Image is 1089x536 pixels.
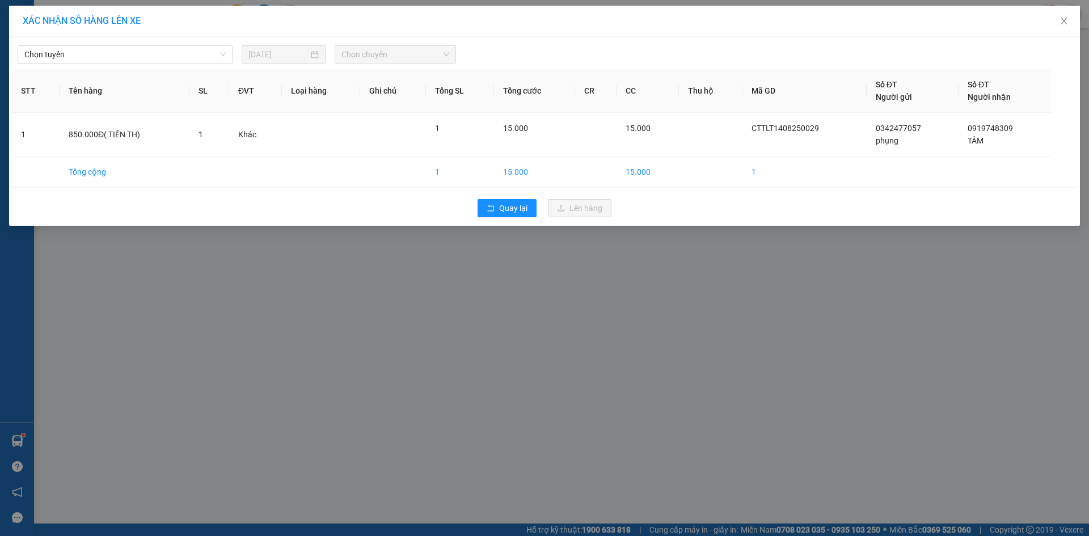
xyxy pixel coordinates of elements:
th: CR [575,69,617,113]
span: XÁC NHẬN SỐ HÀNG LÊN XE [23,15,141,26]
span: Quay lại [499,202,527,214]
th: STT [12,69,60,113]
span: 0342477057 [876,124,921,133]
td: 15.000 [494,157,576,188]
span: 1 [199,130,203,139]
th: Tổng SL [426,69,494,113]
td: 850.000Đ( TIỀN TH) [60,113,189,157]
span: Chọn chuyến [341,46,449,63]
th: Mã GD [742,69,867,113]
span: Số ĐT [968,80,989,89]
td: 1 [742,157,867,188]
button: uploadLên hàng [548,199,611,217]
button: rollbackQuay lại [478,199,537,217]
td: Tổng cộng [60,157,189,188]
span: CTTLT1408250029 [752,124,819,133]
span: Người nhận [968,92,1011,102]
th: SL [189,69,229,113]
th: Tên hàng [60,69,189,113]
span: Số ĐT [876,80,897,89]
span: Người gửi [876,92,912,102]
span: close [1060,16,1069,26]
th: Ghi chú [360,69,426,113]
span: 1 [435,124,440,133]
text: CTTLT1408250030 [53,54,206,74]
span: 0919748309 [968,124,1013,133]
span: rollback [487,204,495,213]
th: Tổng cước [494,69,576,113]
span: 15.000 [626,124,651,133]
th: Loại hàng [282,69,360,113]
td: 1 [12,113,60,157]
span: 15.000 [503,124,528,133]
th: CC [617,69,679,113]
td: Khác [229,113,282,157]
span: TÂM [968,136,984,145]
button: Close [1048,6,1080,37]
span: phụng [876,136,898,145]
input: 14/08/2025 [248,48,309,61]
span: Chọn tuyến [24,46,226,63]
th: ĐVT [229,69,282,113]
div: [PERSON_NAME] [6,81,252,111]
th: Thu hộ [679,69,742,113]
td: 15.000 [617,157,679,188]
td: 1 [426,157,494,188]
